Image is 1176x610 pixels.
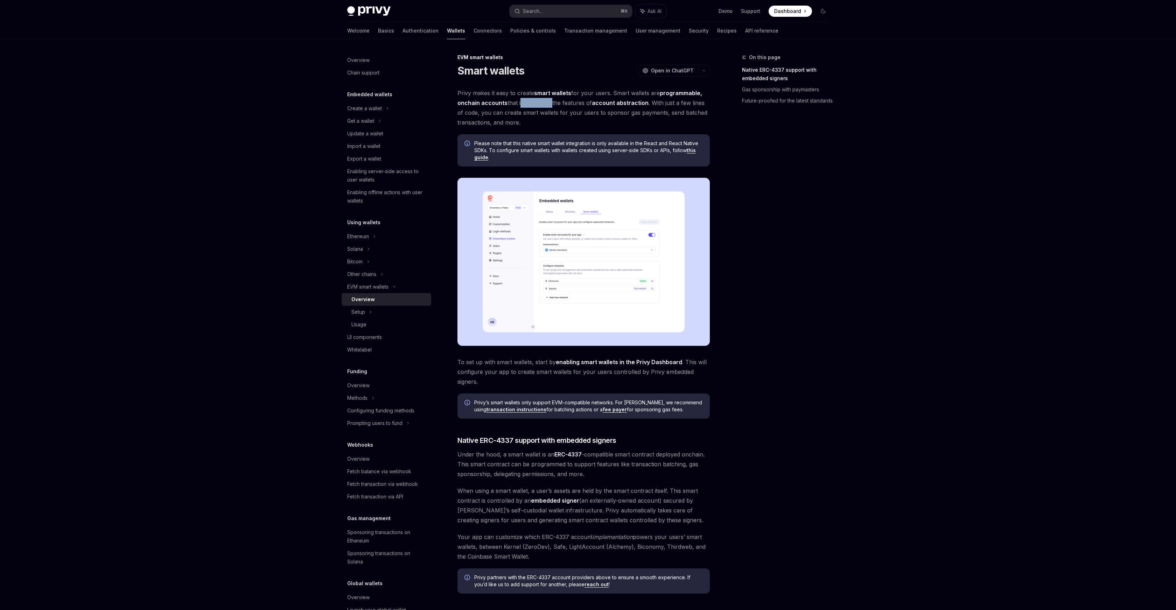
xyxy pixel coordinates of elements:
img: Sample enable smart wallets [457,178,710,346]
a: Overview [342,293,431,306]
div: Sponsoring transactions on Solana [347,549,427,566]
span: Please note that this native smart wallet integration is only available in the React and React Na... [474,140,703,161]
a: Enabling offline actions with user wallets [342,186,431,207]
a: Update a wallet [342,127,431,140]
a: Security [689,22,709,39]
a: Fetch balance via webhook [342,465,431,478]
div: Ethereum [347,232,369,241]
a: API reference [745,22,778,39]
div: Solana [347,245,363,253]
h5: Embedded wallets [347,90,392,99]
em: implementation [593,533,633,540]
div: Setup [351,308,365,316]
span: Open in ChatGPT [651,67,694,74]
button: Ask AI [636,5,666,17]
div: Export a wallet [347,155,381,163]
button: Toggle dark mode [818,6,829,17]
div: Enabling offline actions with user wallets [347,188,427,205]
div: Overview [347,593,370,602]
a: fee payer [603,406,627,413]
a: UI components [342,331,431,343]
div: Usage [351,320,366,329]
a: Connectors [474,22,502,39]
strong: embedded signer [531,497,579,504]
a: transaction instructions [486,406,546,413]
svg: Info [464,575,471,582]
a: Sponsoring transactions on Ethereum [342,526,431,547]
div: Other chains [347,270,376,278]
a: Whitelabel [342,343,431,356]
span: Native ERC-4337 support with embedded signers [457,435,616,445]
span: Your app can customize which ERC-4337 account powers your users’ smart wallets, between Kernel (Z... [457,532,710,561]
a: Sponsoring transactions on Solana [342,547,431,568]
div: Prompting users to fund [347,419,402,427]
a: reach out [584,581,609,588]
a: Authentication [402,22,439,39]
div: Search... [523,7,542,15]
span: Privy’s smart wallets only support EVM-compatible networks. For [PERSON_NAME], we recommend using... [474,399,703,413]
h1: Smart wallets [457,64,524,77]
a: ERC-4337 [554,451,582,458]
span: Privy makes it easy to create for your users. Smart wallets are that incorporate the features of ... [457,88,710,127]
a: Overview [342,379,431,392]
div: Update a wallet [347,129,383,138]
a: Import a wallet [342,140,431,152]
button: Open in ChatGPT [638,65,698,77]
div: EVM smart wallets [347,283,388,291]
span: To set up with smart wallets, start by . This will configure your app to create smart wallets for... [457,357,710,386]
a: Support [741,8,760,15]
div: Methods [347,394,367,402]
a: Usage [342,318,431,331]
div: Get a wallet [347,117,374,125]
span: ⌘ K [621,8,628,14]
h5: Webhooks [347,441,373,449]
a: Wallets [447,22,465,39]
a: Transaction management [564,22,627,39]
div: Fetch balance via webhook [347,467,411,476]
span: On this page [749,53,780,62]
div: Sponsoring transactions on Ethereum [347,528,427,545]
a: Enabling server-side access to user wallets [342,165,431,186]
div: Chain support [347,69,379,77]
a: Export a wallet [342,152,431,165]
a: Chain support [342,66,431,79]
div: Create a wallet [347,104,382,113]
div: Import a wallet [347,142,380,150]
h5: Funding [347,367,367,376]
a: Policies & controls [510,22,556,39]
a: Basics [378,22,394,39]
a: Recipes [717,22,737,39]
span: Under the hood, a smart wallet is an -compatible smart contract deployed onchain. This smart cont... [457,449,710,479]
div: Whitelabel [347,346,372,354]
div: UI components [347,333,382,341]
svg: Info [464,400,471,407]
a: enabling smart wallets in the Privy Dashboard [556,359,682,366]
div: Fetch transaction via webhook [347,480,418,488]
h5: Gas management [347,514,391,523]
div: Overview [347,455,370,463]
div: Configuring funding methods [347,406,414,415]
strong: smart wallets [534,90,571,97]
a: account abstraction [592,99,649,107]
div: Overview [351,295,375,304]
a: Gas sponsorship with paymasters [742,84,834,95]
span: Ask AI [647,8,661,15]
a: Native ERC-4337 support with embedded signers [742,64,834,84]
div: Overview [347,56,370,64]
a: Configuring funding methods [342,404,431,417]
span: When using a smart wallet, a user’s assets are held by the smart contract itself. This smart cont... [457,486,710,525]
div: Enabling server-side access to user wallets [347,167,427,184]
a: Future-proofed for the latest standards [742,95,834,106]
a: Welcome [347,22,370,39]
div: EVM smart wallets [457,54,710,61]
div: Fetch transaction via API [347,492,403,501]
div: Bitcoin [347,257,363,266]
a: Fetch transaction via webhook [342,478,431,490]
a: Dashboard [769,6,812,17]
button: Search...⌘K [510,5,632,17]
a: Overview [342,54,431,66]
span: Dashboard [774,8,801,15]
h5: Global wallets [347,579,383,588]
a: Overview [342,453,431,465]
a: Demo [719,8,733,15]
